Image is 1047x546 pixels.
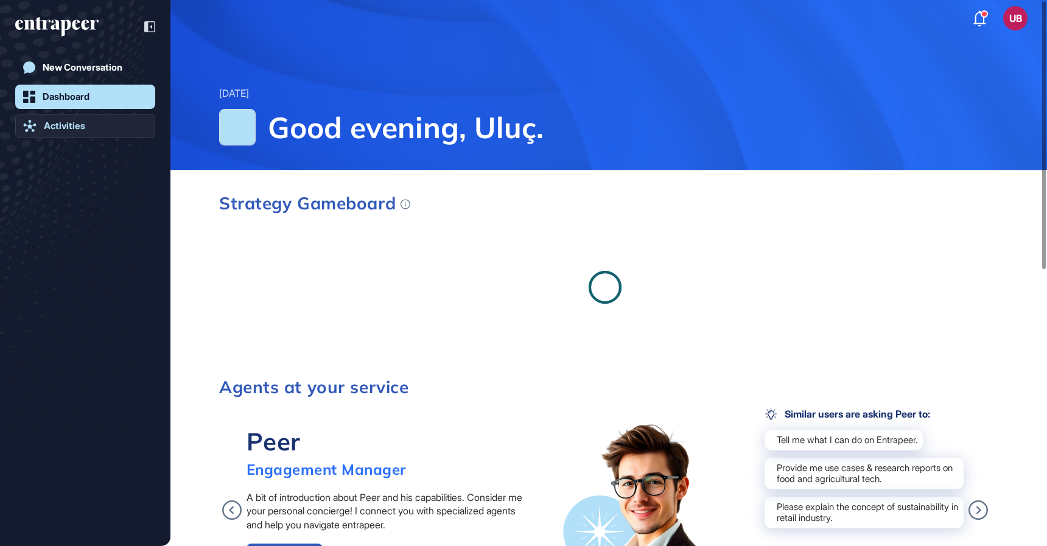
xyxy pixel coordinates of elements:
[15,55,155,80] a: New Conversation
[43,91,89,102] div: Dashboard
[15,114,155,138] a: Activities
[44,121,85,131] div: Activities
[219,86,249,102] div: [DATE]
[15,85,155,109] a: Dashboard
[268,109,998,145] span: Good evening, Uluç.
[1003,6,1028,30] button: UB
[219,195,410,212] div: Strategy Gameboard
[15,17,99,37] div: entrapeer-logo
[765,408,930,420] div: Similar users are asking Peer to:
[247,460,406,478] div: Engagement Manager
[247,426,406,457] div: Peer
[219,379,991,396] h3: Agents at your service
[43,62,122,73] div: New Conversation
[765,497,964,528] div: Please explain the concept of sustainability in retail industry.
[765,458,964,489] div: Provide me use cases & research reports on food and agricultural tech.
[247,491,531,531] div: A bit of introduction about Peer and his capabilities. Consider me your personal concierge! I con...
[765,430,923,450] div: Tell me what I can do on Entrapeer.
